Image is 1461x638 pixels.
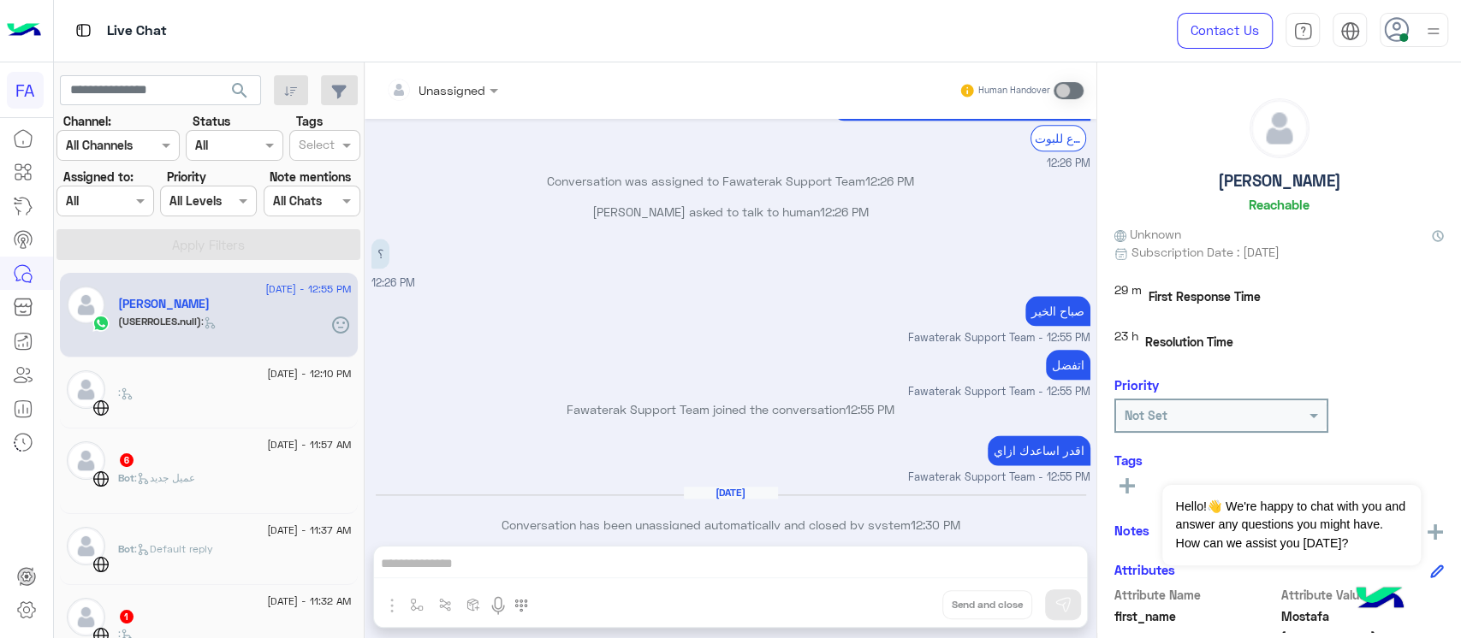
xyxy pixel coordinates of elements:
[201,315,217,328] span: :
[270,168,351,186] label: Note mentions
[371,400,1090,418] p: Fawaterak Support Team joined the conversation
[371,172,1090,190] p: Conversation was assigned to Fawaterak Support Team
[908,384,1090,400] span: Fawaterak Support Team - 12:55 PM
[1177,13,1273,49] a: Contact Us
[1046,350,1090,380] p: 26/8/2025, 12:55 PM
[120,610,134,623] span: 1
[1047,156,1090,172] span: 12:26 PM
[265,281,351,297] span: [DATE] - 12:55 PM
[1250,99,1309,157] img: defaultAdmin.png
[134,471,195,484] span: : عميل جديد
[1114,377,1159,393] h6: Priority
[134,542,213,555] span: : Default reply
[92,399,110,416] img: WebChat
[1428,524,1443,540] img: add
[1218,171,1341,191] h5: [PERSON_NAME]
[267,523,351,538] span: [DATE] - 11:37 AM
[67,598,105,636] img: defaultAdmin.png
[371,203,1090,221] p: [PERSON_NAME] asked to talk to human
[942,590,1032,619] button: Send and close
[73,20,94,41] img: tab
[296,135,335,157] div: Select
[1131,243,1280,261] span: Subscription Date : [DATE]
[92,315,110,332] img: WhatsApp
[846,402,894,416] span: 12:55 PM
[908,470,1090,486] span: Fawaterak Support Team - 12:55 PM
[267,437,351,452] span: [DATE] - 11:57 AM
[63,112,111,130] label: Channel:
[908,330,1090,346] span: Fawaterak Support Team - 12:55 PM
[1114,452,1444,468] h6: Tags
[267,366,351,381] span: [DATE] - 12:10 PM
[92,470,110,487] img: WebChat
[1249,197,1310,212] h6: Reachable
[118,315,201,328] span: (USERROLES.null)
[1286,13,1320,49] a: tab
[911,517,960,532] span: 12:30 PM
[1114,562,1175,577] h6: Attributes
[67,286,105,324] img: defaultAdmin.png
[107,20,167,43] p: Live Chat
[267,594,351,609] span: [DATE] - 11:32 AM
[67,441,105,480] img: defaultAdmin.png
[67,370,105,409] img: defaultAdmin.png
[92,556,110,573] img: WebChat
[118,542,134,555] span: Bot
[865,174,914,188] span: 12:26 PM
[7,72,44,109] div: FA
[1340,21,1360,41] img: tab
[219,75,261,112] button: search
[1114,281,1142,311] span: 29 m
[1114,327,1138,357] span: 23 h
[684,487,778,499] h6: [DATE]
[988,435,1090,465] p: 26/8/2025, 12:55 PM
[978,84,1050,97] small: Human Handover
[1114,225,1181,243] span: Unknown
[120,453,134,467] span: 6
[193,112,230,130] label: Status
[1114,586,1278,604] span: Attribute Name
[118,297,210,311] h5: Mostafa Mohamed
[118,471,134,484] span: Bot
[371,516,1090,534] p: Conversation has been unassigned automatically and closed by system
[1114,523,1149,538] h6: Notes
[67,527,105,565] img: defaultAdmin.png
[1114,607,1278,625] span: first_name
[820,204,869,219] span: 12:26 PM
[296,112,323,130] label: Tags
[7,13,41,49] img: Logo
[1293,21,1313,41] img: tab
[1025,296,1090,326] p: 26/8/2025, 12:55 PM
[371,239,389,269] p: 26/8/2025, 12:26 PM
[118,386,134,399] span: :
[371,276,415,289] span: 12:26 PM
[1149,287,1261,305] span: First Response Time
[1350,570,1410,629] img: hulul-logo.png
[63,168,134,186] label: Assigned to:
[56,229,360,260] button: Apply Filters
[1030,125,1086,151] div: الرجوع للبوت
[1281,586,1445,604] span: Attribute Value
[1422,21,1444,42] img: profile
[1281,607,1445,625] span: Mostafa
[167,168,206,186] label: Priority
[1162,485,1420,565] span: Hello!👋 We're happy to chat with you and answer any questions you might have. How can we assist y...
[1145,333,1233,351] span: Resolution Time
[229,80,250,101] span: search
